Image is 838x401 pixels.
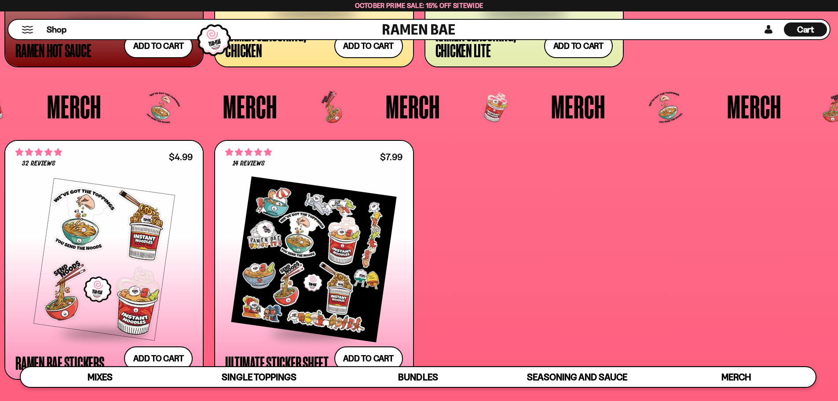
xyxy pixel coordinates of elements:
[15,355,104,371] div: Ramen Bae Stickers
[21,367,179,387] a: Mixes
[22,160,55,167] span: 32 reviews
[47,24,66,36] span: Shop
[47,90,101,123] span: Merch
[214,140,414,380] a: 4.86 stars 14 reviews $7.99 Ultimate Sticker Sheet Add to cart
[527,372,627,383] span: Seasoning and Sauce
[355,1,483,10] span: October Prime Sale: 15% off Sitewide
[334,346,403,371] button: Add to cart
[47,22,66,37] a: Shop
[657,367,816,387] a: Merch
[179,367,338,387] a: Single Toppings
[233,160,265,167] span: 14 reviews
[225,355,329,371] div: Ultimate Sticker Sheet
[784,20,827,39] div: Cart
[4,140,204,380] a: 4.75 stars 32 reviews $4.99 Ramen Bae Stickers Add to cart
[435,26,540,58] div: Ramen Seasoning, Chicken Lite
[124,346,193,371] button: Add to cart
[88,372,113,383] span: Mixes
[398,372,438,383] span: Bundles
[386,90,440,123] span: Merch
[797,24,814,35] span: Cart
[225,147,272,158] span: 4.86 stars
[169,153,193,161] div: $4.99
[222,372,296,383] span: Single Toppings
[721,372,751,383] span: Merch
[339,367,498,387] a: Bundles
[225,26,329,58] div: Ramen Seasoning, Chicken
[15,147,62,158] span: 4.75 stars
[498,367,656,387] a: Seasoning and Sauce
[223,90,277,123] span: Merch
[380,153,403,161] div: $7.99
[551,90,605,123] span: Merch
[727,90,781,123] span: Merch
[15,42,91,58] div: Ramen Hot Sauce
[22,26,33,33] button: Mobile Menu Trigger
